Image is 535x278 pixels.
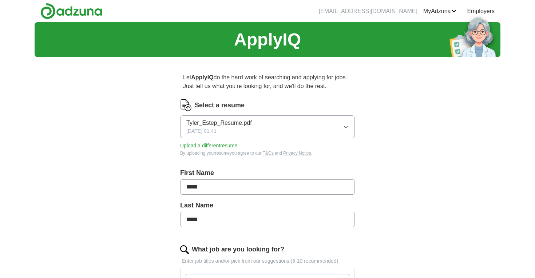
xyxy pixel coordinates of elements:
[423,7,457,16] a: MyAdzuna
[180,168,355,178] label: First Name
[180,150,355,156] div: By uploading your resume you agree to our and .
[191,74,213,80] strong: ApplyIQ
[180,142,237,150] button: Upload a differentresume
[467,7,495,16] a: Employers
[180,70,355,94] p: Let do the hard work of searching and applying for jobs. Just tell us what you're looking for, an...
[192,245,284,254] label: What job are you looking for?
[234,27,301,53] h1: ApplyIQ
[180,99,192,111] img: CV Icon
[195,100,245,110] label: Select a resume
[180,200,355,210] label: Last Name
[40,3,102,19] img: Adzuna logo
[180,115,355,138] button: Tyler_Estep_Resume.pdf[DATE] 01:41
[283,151,311,156] a: Privacy Notice
[319,7,417,16] li: [EMAIL_ADDRESS][DOMAIN_NAME]
[186,119,252,127] span: Tyler_Estep_Resume.pdf
[186,127,217,135] span: [DATE] 01:41
[180,257,355,265] p: Enter job titles and/or pick from our suggestions (6-10 recommended)
[263,151,274,156] a: T&Cs
[180,245,189,254] img: search.png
